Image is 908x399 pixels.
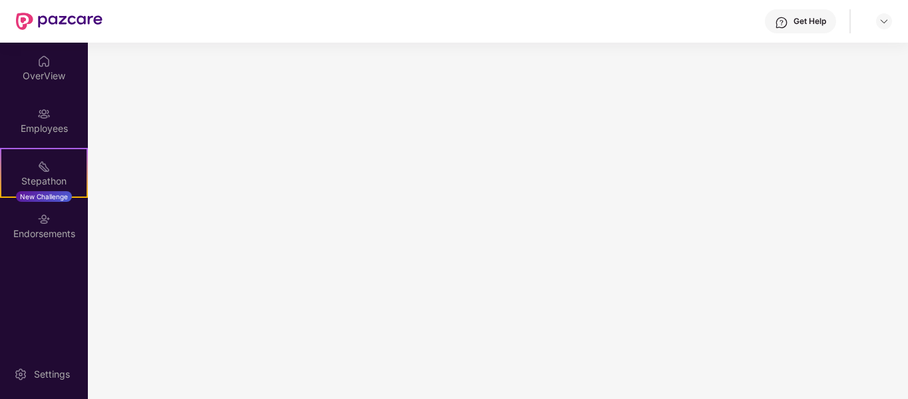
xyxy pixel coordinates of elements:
[37,212,51,226] img: svg+xml;base64,PHN2ZyBpZD0iRW5kb3JzZW1lbnRzIiB4bWxucz0iaHR0cDovL3d3dy53My5vcmcvMjAwMC9zdmciIHdpZH...
[30,368,74,381] div: Settings
[37,160,51,173] img: svg+xml;base64,PHN2ZyB4bWxucz0iaHR0cDovL3d3dy53My5vcmcvMjAwMC9zdmciIHdpZHRoPSIyMSIgaGVpZ2h0PSIyMC...
[775,16,788,29] img: svg+xml;base64,PHN2ZyBpZD0iSGVscC0zMngzMiIgeG1sbnM9Imh0dHA6Ly93d3cudzMub3JnLzIwMDAvc3ZnIiB3aWR0aD...
[794,16,826,27] div: Get Help
[1,175,87,188] div: Stepathon
[14,368,27,381] img: svg+xml;base64,PHN2ZyBpZD0iU2V0dGluZy0yMHgyMCIgeG1sbnM9Imh0dHA6Ly93d3cudzMub3JnLzIwMDAvc3ZnIiB3aW...
[16,191,72,202] div: New Challenge
[879,16,889,27] img: svg+xml;base64,PHN2ZyBpZD0iRHJvcGRvd24tMzJ4MzIiIHhtbG5zPSJodHRwOi8vd3d3LnczLm9yZy8yMDAwL3N2ZyIgd2...
[16,13,103,30] img: New Pazcare Logo
[37,55,51,68] img: svg+xml;base64,PHN2ZyBpZD0iSG9tZSIgeG1sbnM9Imh0dHA6Ly93d3cudzMub3JnLzIwMDAvc3ZnIiB3aWR0aD0iMjAiIG...
[37,107,51,121] img: svg+xml;base64,PHN2ZyBpZD0iRW1wbG95ZWVzIiB4bWxucz0iaHR0cDovL3d3dy53My5vcmcvMjAwMC9zdmciIHdpZHRoPS...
